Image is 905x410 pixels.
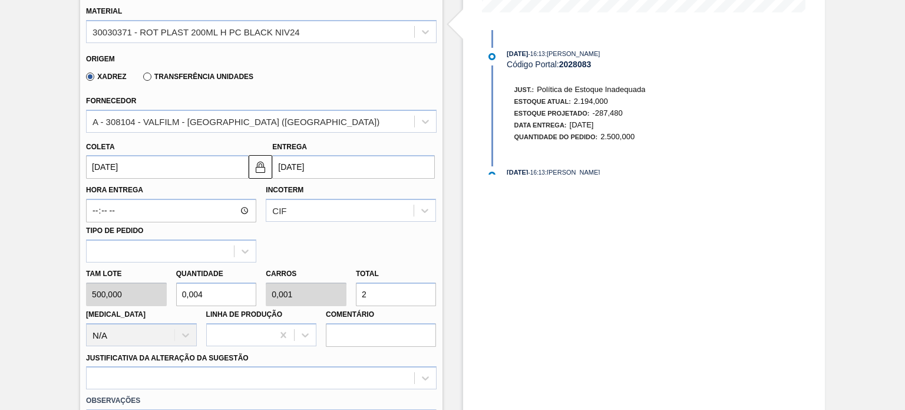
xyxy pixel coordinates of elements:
[86,73,127,81] label: Xadrez
[514,98,571,105] span: Estoque Atual:
[93,116,379,126] div: A - 308104 - VALFILM - [GEOGRAPHIC_DATA] ([GEOGRAPHIC_DATA])
[272,206,286,216] div: CIF
[86,7,122,15] label: Material
[537,85,645,94] span: Política de Estoque Inadequada
[570,120,594,129] span: [DATE]
[574,97,608,106] span: 2.194,000
[514,86,534,93] span: Just.:
[93,27,300,37] div: 30030371 - ROT PLAST 200ML H PC BLACK NIV24
[266,186,303,194] label: Incoterm
[143,73,253,81] label: Transferência Unidades
[326,306,436,323] label: Comentário
[86,182,256,199] label: Hora Entrega
[559,60,592,69] strong: 2028083
[86,392,436,409] label: Observações
[507,50,528,57] span: [DATE]
[249,155,272,179] button: locked
[206,310,283,319] label: Linha de Produção
[529,51,545,57] span: - 16:13
[545,169,600,176] span: : [PERSON_NAME]
[86,55,115,63] label: Origem
[253,160,267,174] img: locked
[86,265,167,283] label: Tam lote
[86,97,136,105] label: Fornecedor
[545,50,600,57] span: : [PERSON_NAME]
[86,354,249,362] label: Justificativa da Alteração da Sugestão
[272,143,307,151] label: Entrega
[529,169,545,176] span: - 16:13
[86,143,114,151] label: Coleta
[600,132,635,141] span: 2.500,000
[356,270,379,278] label: Total
[514,133,598,140] span: Quantidade do Pedido:
[266,270,296,278] label: Carros
[507,169,528,176] span: [DATE]
[272,155,435,179] input: dd/mm/yyyy
[86,310,146,319] label: [MEDICAL_DATA]
[592,109,622,117] span: -287,480
[86,155,249,179] input: dd/mm/yyyy
[86,227,143,235] label: Tipo de pedido
[507,60,787,69] div: Código Portal:
[514,122,567,129] span: Data Entrega:
[488,172,496,179] img: atual
[176,270,223,278] label: Quantidade
[514,110,590,117] span: Estoque Projetado:
[488,53,496,60] img: atual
